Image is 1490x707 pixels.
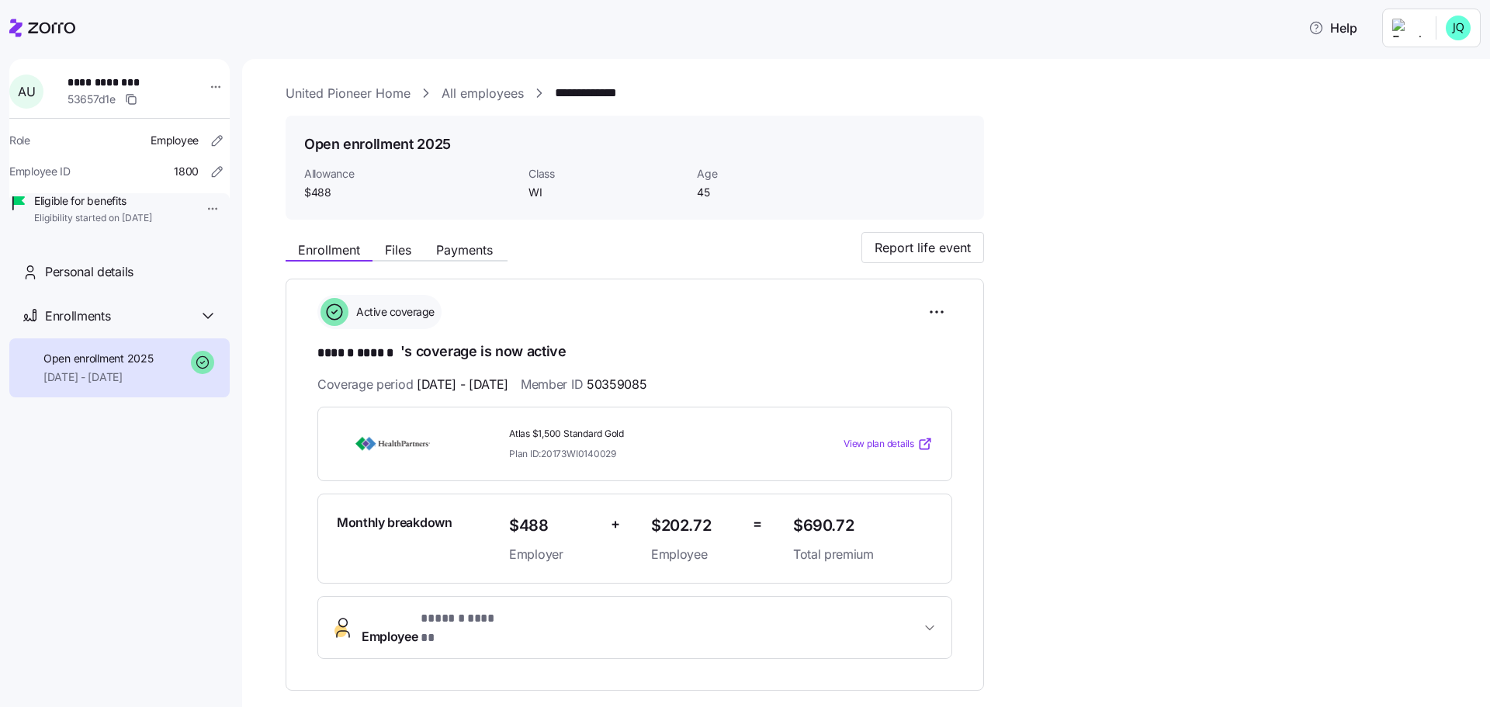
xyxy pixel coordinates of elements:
[1446,16,1471,40] img: 4b8e4801d554be10763704beea63fd77
[337,426,449,462] img: HealthPartners
[337,513,452,532] span: Monthly breakdown
[793,545,933,564] span: Total premium
[317,341,952,363] h1: 's coverage is now active
[34,193,152,209] span: Eligible for benefits
[844,436,933,452] a: View plan details
[436,244,493,256] span: Payments
[442,84,524,103] a: All employees
[286,84,411,103] a: United Pioneer Home
[68,92,116,107] span: 53657d1e
[611,513,620,535] span: +
[385,244,411,256] span: Files
[509,428,781,441] span: Atlas $1,500 Standard Gold
[697,185,853,200] span: 45
[509,513,598,539] span: $488
[317,375,508,394] span: Coverage period
[45,307,110,326] span: Enrollments
[417,375,508,394] span: [DATE] - [DATE]
[528,166,684,182] span: Class
[18,85,35,98] span: A U
[304,185,516,200] span: $488
[1392,19,1423,37] img: Employer logo
[861,232,984,263] button: Report life event
[174,164,199,179] span: 1800
[304,166,516,182] span: Allowance
[651,513,740,539] span: $202.72
[304,134,451,154] h1: Open enrollment 2025
[362,609,511,646] span: Employee
[9,133,30,148] span: Role
[587,375,646,394] span: 50359085
[43,369,153,385] span: [DATE] - [DATE]
[793,513,933,539] span: $690.72
[34,212,152,225] span: Eligibility started on [DATE]
[509,545,598,564] span: Employer
[521,375,646,394] span: Member ID
[844,437,914,452] span: View plan details
[352,304,435,320] span: Active coverage
[528,185,684,200] span: WI
[875,238,971,257] span: Report life event
[1296,12,1370,43] button: Help
[298,244,360,256] span: Enrollment
[43,351,153,366] span: Open enrollment 2025
[697,166,853,182] span: Age
[45,262,133,282] span: Personal details
[9,164,71,179] span: Employee ID
[753,513,762,535] span: =
[509,447,616,460] span: Plan ID: 20173WI0140029
[1308,19,1357,37] span: Help
[151,133,199,148] span: Employee
[651,545,740,564] span: Employee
